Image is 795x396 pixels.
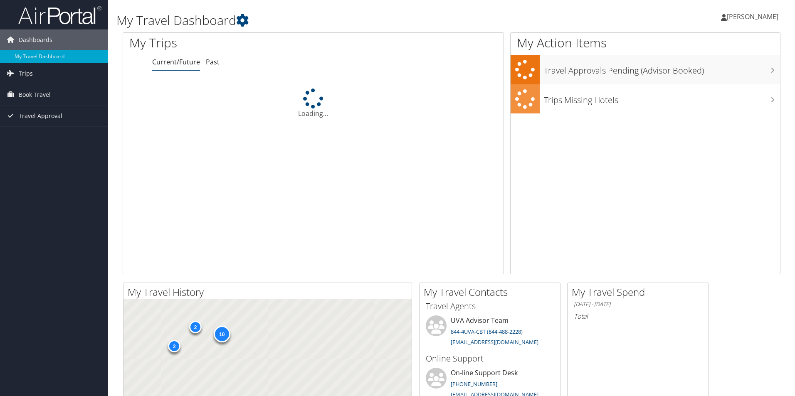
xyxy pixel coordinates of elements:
h3: Online Support [426,353,554,364]
h3: Trips Missing Hotels [544,90,780,106]
span: Travel Approval [19,106,62,126]
div: 2 [189,321,202,333]
div: Loading... [123,89,504,118]
a: Past [206,57,220,66]
a: [EMAIL_ADDRESS][DOMAIN_NAME] [451,338,538,346]
a: [PHONE_NUMBER] [451,380,497,388]
h6: Total [574,312,702,321]
img: airportal-logo.png [18,5,101,25]
span: [PERSON_NAME] [727,12,778,21]
h6: [DATE] - [DATE] [574,300,702,308]
h2: My Travel History [128,285,412,299]
li: UVA Advisor Team [422,315,558,349]
a: 844-4UVA-CBT (844-488-2228) [451,328,523,335]
h3: Travel Agents [426,300,554,312]
span: Book Travel [19,84,51,105]
a: [PERSON_NAME] [721,4,787,29]
div: 10 [213,326,230,342]
span: Dashboards [19,30,52,50]
h2: My Travel Contacts [424,285,560,299]
h1: My Travel Dashboard [116,12,563,29]
a: Travel Approvals Pending (Advisor Booked) [511,55,780,84]
h1: My Action Items [511,34,780,52]
h2: My Travel Spend [572,285,708,299]
h1: My Trips [129,34,339,52]
div: 2 [168,340,180,352]
a: Trips Missing Hotels [511,84,780,114]
h3: Travel Approvals Pending (Advisor Booked) [544,61,780,76]
a: Current/Future [152,57,200,66]
span: Trips [19,63,33,84]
